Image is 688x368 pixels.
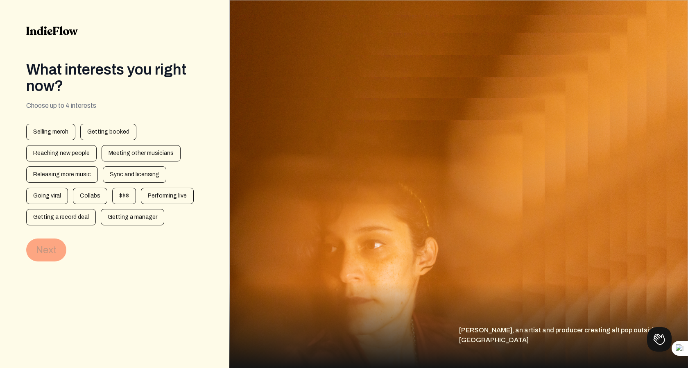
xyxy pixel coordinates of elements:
[26,101,203,111] div: Choose up to 4 interests
[80,124,136,140] div: Getting booked
[26,145,97,161] div: Reaching new people
[141,188,194,204] div: Performing live
[459,325,688,368] div: [PERSON_NAME], an artist and producer creating alt pop outside of [GEOGRAPHIC_DATA]
[647,327,672,352] iframe: Toggle Customer Support
[112,188,136,204] div: $$$
[101,209,164,225] div: Getting a manager
[26,26,78,35] img: indieflow-logo-black.svg
[26,188,68,204] div: Going viral
[73,188,107,204] div: Collabs
[26,239,66,261] button: Next
[103,166,166,183] div: Sync and licensing
[26,124,75,140] div: Selling merch
[26,166,98,183] div: Releasing more music
[102,145,181,161] div: Meeting other musicians
[26,209,96,225] div: Getting a record deal
[26,61,203,94] div: What interests you right now?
